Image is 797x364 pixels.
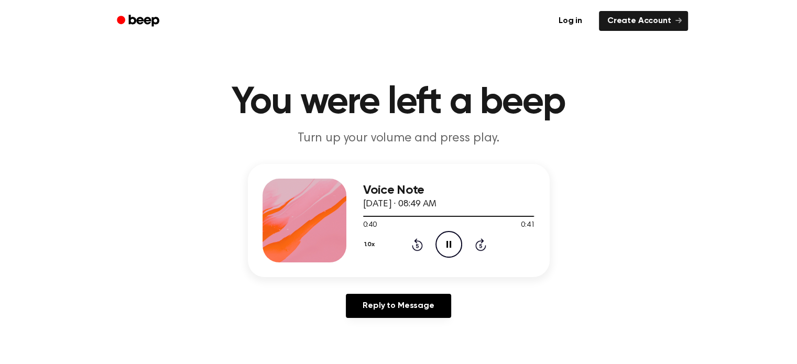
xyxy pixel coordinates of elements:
a: Create Account [599,11,688,31]
p: Turn up your volume and press play. [198,130,600,147]
button: 1.0x [363,236,379,253]
span: 0:40 [363,220,377,231]
a: Beep [110,11,169,31]
span: [DATE] · 08:49 AM [363,200,436,209]
span: 0:41 [521,220,534,231]
h3: Voice Note [363,183,535,197]
a: Log in [548,9,593,33]
a: Reply to Message [346,294,451,318]
h1: You were left a beep [130,84,667,122]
